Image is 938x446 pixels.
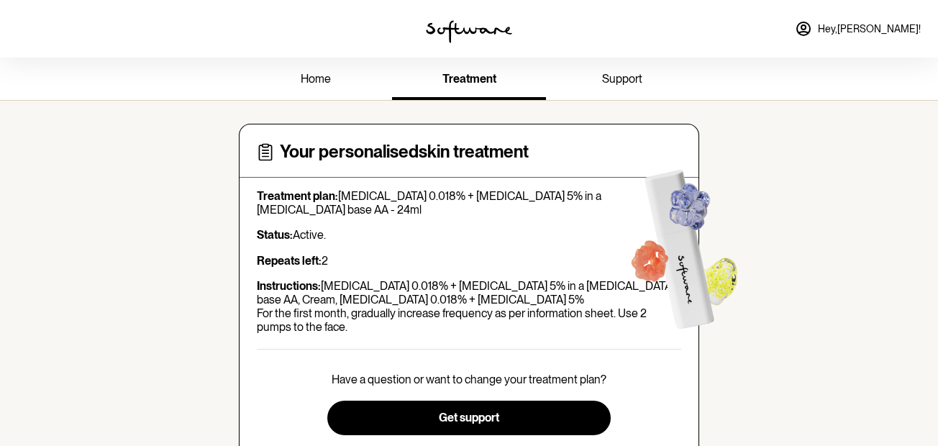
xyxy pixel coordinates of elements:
[257,228,293,242] strong: Status:
[257,254,681,268] p: 2
[280,142,529,163] h4: Your personalised skin treatment
[257,279,321,293] strong: Instructions:
[257,189,338,203] strong: Treatment plan:
[426,20,512,43] img: software logo
[442,72,496,86] span: treatment
[301,72,331,86] span: home
[818,23,921,35] span: Hey, [PERSON_NAME] !
[327,401,610,435] button: Get support
[332,373,606,386] p: Have a question or want to change your treatment plan?
[257,228,681,242] p: Active.
[239,60,392,100] a: home
[546,60,699,100] a: support
[601,142,762,348] img: Software treatment bottle
[439,411,499,424] span: Get support
[257,189,681,217] p: [MEDICAL_DATA] 0.018% + [MEDICAL_DATA] 5% in a [MEDICAL_DATA] base AA - 24ml
[257,279,681,334] p: [MEDICAL_DATA] 0.018% + [MEDICAL_DATA] 5% in a [MEDICAL_DATA] base AA, Cream, [MEDICAL_DATA] 0.01...
[392,60,545,100] a: treatment
[257,254,322,268] strong: Repeats left:
[602,72,642,86] span: support
[786,12,929,46] a: Hey,[PERSON_NAME]!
